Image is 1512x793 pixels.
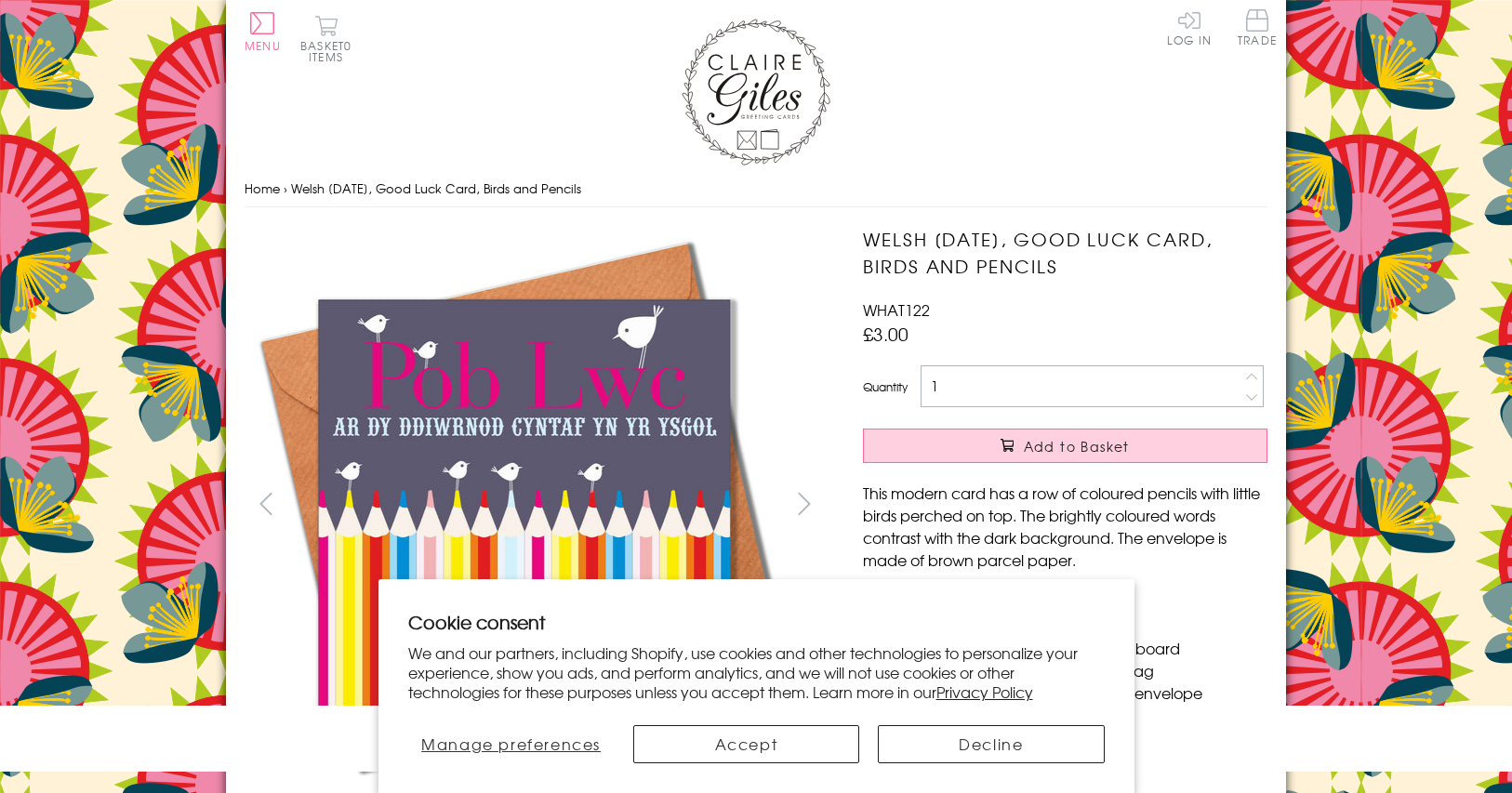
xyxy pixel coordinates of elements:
[1167,9,1212,46] a: Log In
[245,482,286,524] button: prev
[245,226,802,784] img: Welsh First Day of School, Good Luck Card, Birds and Pencils
[309,37,351,65] span: 0 items
[284,179,287,197] span: ›
[784,482,826,524] button: next
[936,681,1033,703] a: Privacy Policy
[291,179,581,197] span: Welsh [DATE], Good Luck Card, Birds and Pencils
[863,482,1260,571] span: This modern card has a row of coloured pencils with little birds perched on top. The brightly col...
[863,429,1267,463] button: Add to Basket
[245,37,281,54] span: Menu
[863,321,909,347] span: £3.00
[633,725,859,763] button: Accept
[245,170,1267,208] nav: breadcrumbs
[245,179,280,197] a: Home
[878,725,1104,763] button: Decline
[300,15,351,62] button: Basket0 items
[863,226,1267,280] h1: Welsh [DATE], Good Luck Card, Birds and Pencils
[1238,9,1277,46] span: Trade
[421,733,601,755] span: Manage preferences
[863,378,908,395] label: Quantity
[863,298,930,321] span: WHAT122
[245,12,281,51] button: Menu
[408,643,1105,701] p: We and our partners, including Shopify, use cookies and other technologies to personalize your ex...
[408,609,1105,635] h2: Cookie consent
[682,19,830,165] img: Claire Giles Greetings Cards
[408,725,615,763] button: Manage preferences
[1238,9,1277,49] a: Trade
[1024,437,1130,456] span: Add to Basket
